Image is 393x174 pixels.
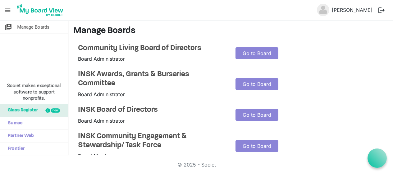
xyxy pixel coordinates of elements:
[5,117,22,129] span: Sumac
[177,162,216,168] a: © 2025 - Societ
[5,21,12,33] span: switch_account
[329,4,375,16] a: [PERSON_NAME]
[78,118,125,124] span: Board Administrator
[17,21,49,33] span: Manage Boards
[15,2,65,18] img: My Board View Logo
[2,4,14,16] span: menu
[5,104,38,117] span: Glass Register
[51,108,60,113] div: new
[5,130,34,142] span: Partner Web
[235,140,279,152] a: Go to Board
[375,4,388,17] button: logout
[5,143,25,155] span: Frontier
[78,70,226,88] a: INSK Awards, Grants & Bursaries Committee
[78,44,226,53] a: Community Living Board of Directors
[235,47,279,59] a: Go to Board
[3,82,65,101] span: Societ makes exceptional software to support nonprofits.
[317,4,329,16] img: no-profile-picture.svg
[235,78,279,90] a: Go to Board
[78,153,113,159] span: Board Member
[78,91,125,97] span: Board Administrator
[235,109,279,121] a: Go to Board
[78,106,226,115] a: INSK Board of Directors
[78,56,125,62] span: Board Administrator
[15,2,68,18] a: My Board View Logo
[73,26,388,36] h3: Manage Boards
[78,132,226,150] a: INSK Community Engagement & Stewardship/ Task Force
